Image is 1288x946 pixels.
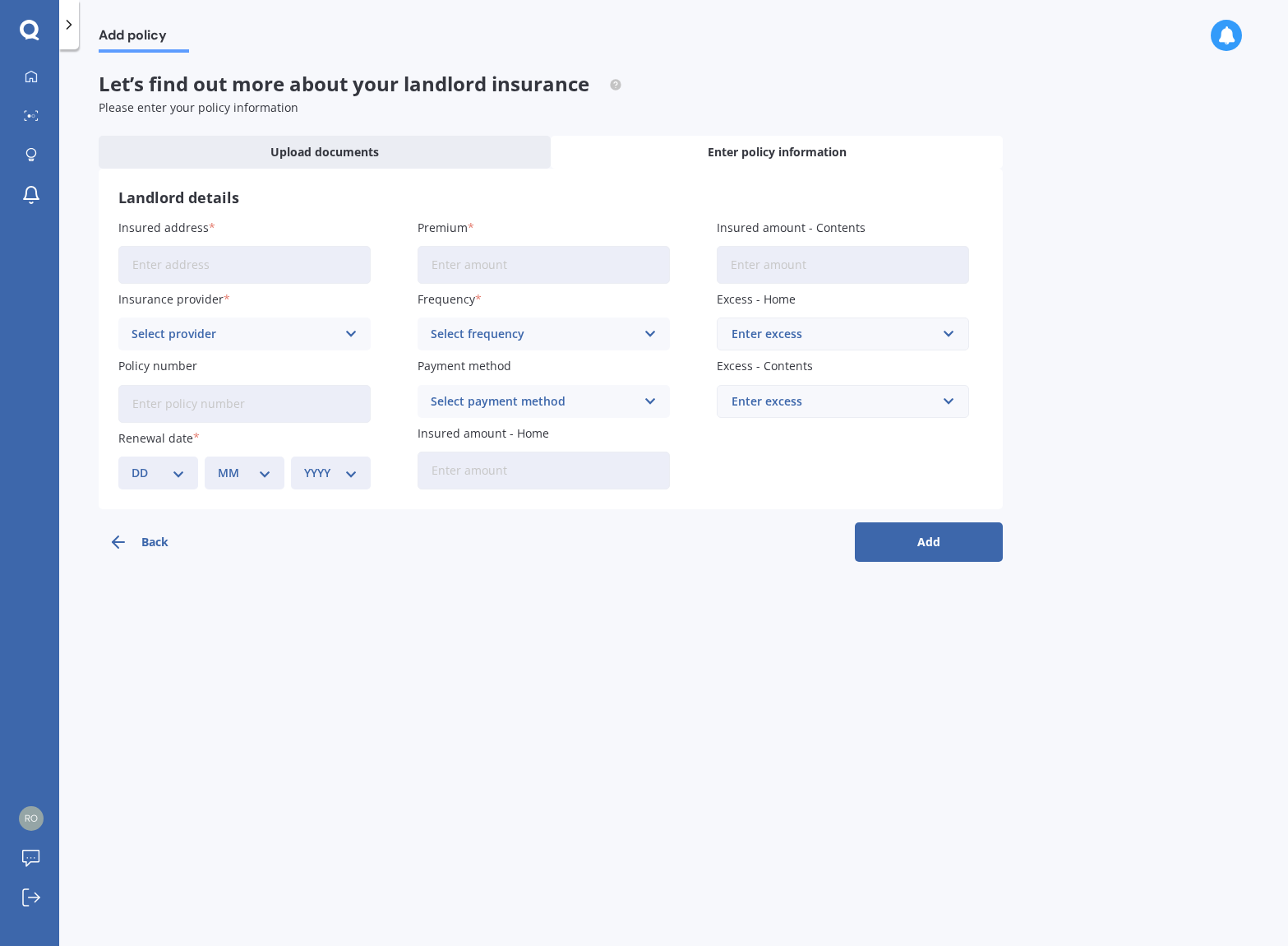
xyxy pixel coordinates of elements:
[132,325,336,343] div: Select provider
[418,359,511,374] span: Payment method
[99,27,189,49] span: Add policy
[717,291,796,307] span: Excess - Home
[418,291,475,307] span: Frequency
[118,246,371,284] input: Enter address
[717,359,813,374] span: Excess - Contents
[717,220,866,235] span: Insured amount - Contents
[118,430,193,446] span: Renewal date
[717,246,969,284] input: Enter amount
[418,246,670,284] input: Enter amount
[431,325,635,343] div: Select frequency
[732,325,935,343] div: Enter excess
[732,392,935,410] div: Enter excess
[118,188,983,207] h3: Landlord details
[19,806,44,831] img: 79494d02d256a3985eb49aa30f76867f
[270,144,379,160] span: Upload documents
[855,522,1003,562] button: Add
[418,452,670,489] input: Enter amount
[418,220,468,235] span: Premium
[118,220,209,235] span: Insured address
[99,100,298,115] span: Please enter your policy information
[418,425,549,441] span: Insured amount - Home
[118,291,224,307] span: Insurance provider
[431,392,635,410] div: Select payment method
[118,359,197,374] span: Policy number
[118,385,371,423] input: Enter policy number
[708,144,847,160] span: Enter policy information
[99,70,622,97] span: Let’s find out more about your landlord insurance
[99,522,247,562] button: Back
